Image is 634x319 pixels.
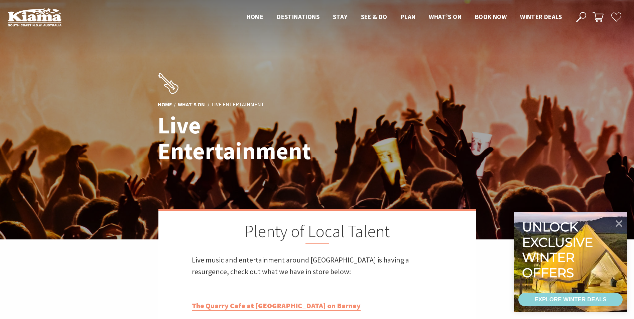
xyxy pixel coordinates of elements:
span: See & Do [361,13,387,21]
a: What’s On [178,101,205,108]
span: Stay [333,13,348,21]
h2: Plenty of Local Talent [192,221,442,244]
span: Plan [401,13,416,21]
a: Home [158,101,172,108]
div: EXPLORE WINTER DEALS [534,293,606,306]
nav: Main Menu [240,12,568,23]
span: Book now [475,13,507,21]
li: Live Entertainment [212,100,264,109]
span: What’s On [429,13,462,21]
a: The Quarry Cafe at [GEOGRAPHIC_DATA] on Barney [192,301,361,311]
p: Live music and entertainment around [GEOGRAPHIC_DATA] is having a resurgence, check out what we h... [192,254,442,278]
span: Destinations [277,13,320,21]
span: Winter Deals [520,13,562,21]
img: Kiama Logo [8,8,61,26]
div: Unlock exclusive winter offers [522,219,596,280]
h1: Live Entertainment [158,112,347,164]
a: EXPLORE WINTER DEALS [518,293,623,306]
span: Home [247,13,264,21]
